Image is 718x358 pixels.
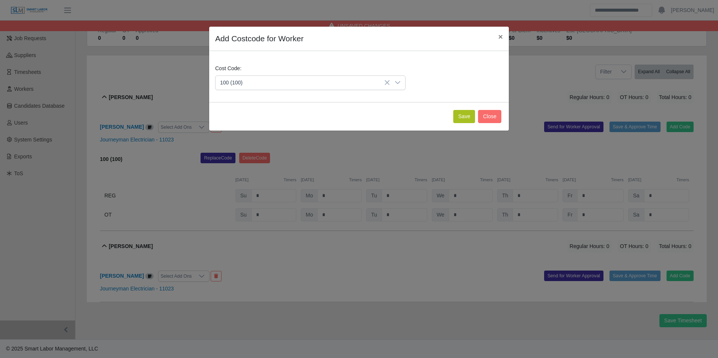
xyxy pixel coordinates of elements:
label: Cost Code: [215,65,241,72]
button: Close [492,27,509,47]
h4: Add Costcode for Worker [215,33,303,45]
button: Close [478,110,501,123]
span: × [498,32,503,41]
button: Save [453,110,475,123]
span: 100 (100) [216,76,390,90]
